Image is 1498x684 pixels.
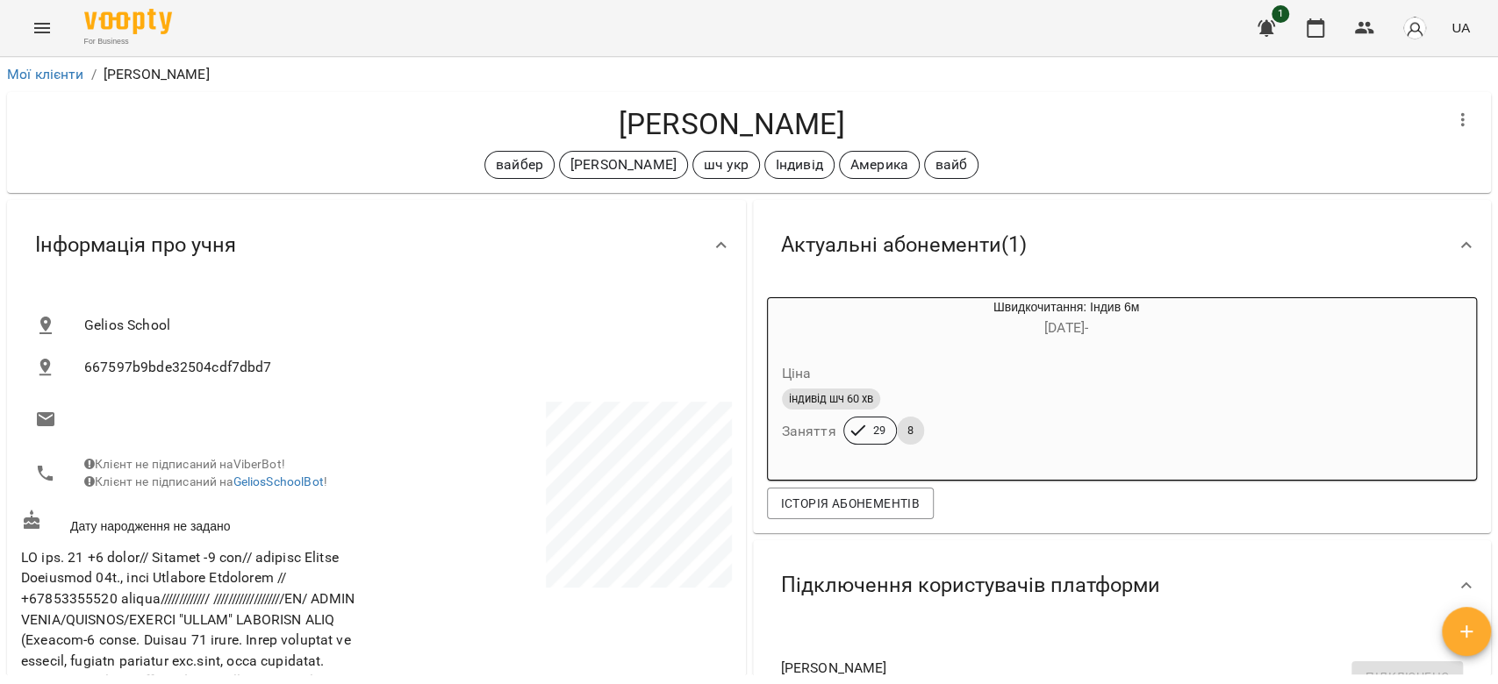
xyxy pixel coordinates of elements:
div: Індивід [764,151,835,179]
span: Gelios School [84,315,718,336]
span: Підключення користувачів платформи [781,572,1160,599]
a: GeliosSchoolBot [233,474,324,488]
h6: Ціна [782,361,812,386]
div: Швидкочитання: Індив 6м [852,298,1281,340]
span: UA [1451,18,1470,37]
li: / [91,64,97,85]
div: [PERSON_NAME] [559,151,688,179]
p: [PERSON_NAME] [570,154,677,175]
p: вайбер [496,154,543,175]
span: 8 [897,423,924,438]
span: індивід шч 60 хв [782,391,880,407]
button: Menu [21,7,63,49]
span: Історія абонементів [781,493,920,514]
span: 667597b9bde32504cdf7dbd7 [84,357,718,378]
div: вайбер [484,151,555,179]
div: Швидкочитання: Індив 6м [768,298,852,340]
div: шч укр [692,151,760,179]
button: Історія абонементів [767,488,934,519]
button: UA [1444,11,1477,44]
img: Voopty Logo [84,9,172,34]
p: Індивід [776,154,823,175]
p: Америка [850,154,908,175]
div: Актуальні абонементи(1) [753,200,1492,290]
p: [PERSON_NAME] [104,64,210,85]
h4: [PERSON_NAME] [21,106,1442,142]
p: шч укр [704,154,749,175]
div: Інформація про учня [7,200,746,290]
span: Клієнт не підписаний на ViberBot! [84,457,285,471]
nav: breadcrumb [7,64,1491,85]
span: [PERSON_NAME] [781,658,1436,679]
div: Америка [839,151,920,179]
span: Інформація про учня [35,232,236,259]
span: Клієнт не підписаний на ! [84,474,327,488]
h6: Заняття [782,419,836,444]
span: 29 [863,423,896,438]
div: Дату народження не задано [18,506,376,538]
span: 1 [1272,5,1289,23]
div: Підключення користувачів платформи [753,540,1492,631]
p: вайб [935,154,968,175]
span: For Business [84,36,172,47]
a: Мої клієнти [7,66,84,82]
span: [DATE] - [1044,319,1088,336]
img: avatar_s.png [1402,16,1427,40]
button: Швидкочитання: Індив 6м[DATE]- Цінаіндивід шч 60 хвЗаняття298 [768,298,1281,466]
div: вайб [924,151,979,179]
span: Актуальні абонементи ( 1 ) [781,232,1027,259]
